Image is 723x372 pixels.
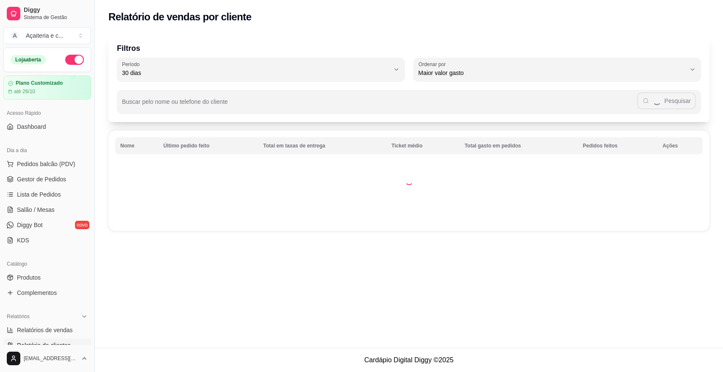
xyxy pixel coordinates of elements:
[17,221,43,229] span: Diggy Bot
[108,10,252,24] h2: Relatório de vendas por cliente
[3,188,91,201] a: Lista de Pedidos
[17,236,29,244] span: KDS
[95,348,723,372] footer: Cardápio Digital Diggy © 2025
[3,203,91,217] a: Salão / Mesas
[418,69,686,77] span: Maior valor gasto
[24,6,88,14] span: Diggy
[3,75,91,100] a: Plano Customizadoaté 26/10
[65,55,84,65] button: Alterar Status
[17,289,57,297] span: Complementos
[3,257,91,271] div: Catálogo
[3,3,91,24] a: DiggySistema de Gestão
[17,326,73,334] span: Relatórios de vendas
[418,61,449,68] label: Ordenar por
[24,355,78,362] span: [EMAIL_ADDRESS][DOMAIN_NAME]
[14,88,35,95] article: até 26/10
[17,190,61,199] span: Lista de Pedidos
[26,31,64,40] div: Açaiteria e c ...
[11,55,46,64] div: Loja aberta
[7,313,30,320] span: Relatórios
[3,271,91,284] a: Produtos
[3,348,91,369] button: [EMAIL_ADDRESS][DOMAIN_NAME]
[3,218,91,232] a: Diggy Botnovo
[413,58,701,81] button: Ordenar porMaior valor gasto
[3,172,91,186] a: Gestor de Pedidos
[3,233,91,247] a: KDS
[17,160,75,168] span: Pedidos balcão (PDV)
[16,80,63,86] article: Plano Customizado
[3,27,91,44] button: Select a team
[3,286,91,300] a: Complementos
[17,273,41,282] span: Produtos
[3,157,91,171] button: Pedidos balcão (PDV)
[17,175,66,183] span: Gestor de Pedidos
[122,69,390,77] span: 30 dias
[117,42,701,54] p: Filtros
[17,122,46,131] span: Dashboard
[3,323,91,337] a: Relatórios de vendas
[11,31,19,40] span: A
[3,120,91,133] a: Dashboard
[17,205,55,214] span: Salão / Mesas
[122,101,637,109] input: Buscar pelo nome ou telefone do cliente
[3,339,91,352] a: Relatório de clientes
[17,341,71,350] span: Relatório de clientes
[122,61,142,68] label: Período
[3,144,91,157] div: Dia a dia
[3,106,91,120] div: Acesso Rápido
[24,14,88,21] span: Sistema de Gestão
[117,58,405,81] button: Período30 dias
[405,177,413,185] div: Loading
